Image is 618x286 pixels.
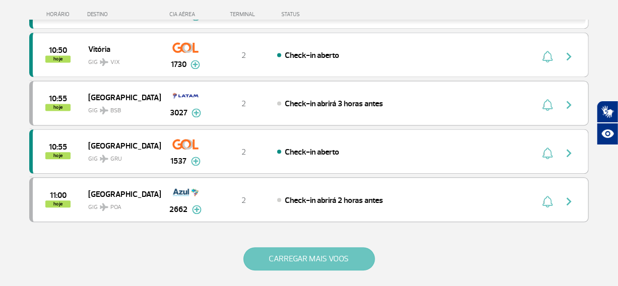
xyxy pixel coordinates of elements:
img: seta-direita-painel-voo.svg [563,50,575,62]
img: sino-painel-voo.svg [542,195,553,207]
div: Plugin de acessibilidade da Hand Talk. [597,101,618,145]
img: mais-info-painel-voo.svg [192,205,202,214]
span: 2025-09-28 10:55:00 [49,144,67,151]
span: 2 [241,99,246,109]
span: 2025-09-28 10:55:00 [49,95,67,102]
span: 2025-09-28 11:00:00 [50,192,67,199]
span: [GEOGRAPHIC_DATA] [88,187,153,200]
img: destiny_airplane.svg [100,203,108,211]
span: VIX [110,58,120,67]
span: [GEOGRAPHIC_DATA] [88,139,153,152]
span: 2 [241,195,246,205]
span: 2025-09-28 10:50:00 [49,47,67,54]
span: hoje [45,55,71,62]
span: hoje [45,104,71,111]
span: Check-in aberto [285,147,339,157]
span: Check-in aberto [285,50,339,60]
span: Check-in abrirá 2 horas antes [285,195,383,205]
span: GIG [88,101,153,115]
span: [GEOGRAPHIC_DATA] [88,91,153,104]
img: seta-direita-painel-voo.svg [563,147,575,159]
span: GIG [88,197,153,212]
span: hoje [45,152,71,159]
span: 2 [241,50,246,60]
span: BSB [110,106,121,115]
div: CIA AÉREA [160,11,211,18]
img: sino-painel-voo.svg [542,99,553,111]
img: sino-painel-voo.svg [542,50,553,62]
div: HORÁRIO [32,11,87,18]
span: 1730 [171,58,187,70]
img: mais-info-painel-voo.svg [191,157,201,166]
button: Abrir tradutor de língua de sinais. [597,101,618,123]
img: mais-info-painel-voo.svg [192,108,201,117]
span: GIG [88,149,153,164]
div: STATUS [276,11,358,18]
div: DESTINO [87,11,161,18]
img: seta-direita-painel-voo.svg [563,195,575,207]
span: 1537 [171,155,187,167]
img: destiny_airplane.svg [100,58,108,66]
span: 2 [241,147,246,157]
span: Vitória [88,42,153,55]
span: GIG [88,52,153,67]
span: hoje [45,200,71,207]
span: 3027 [170,107,188,119]
span: 2662 [170,203,188,216]
button: Abrir recursos assistivos. [597,123,618,145]
span: Check-in abrirá 3 horas antes [285,99,383,109]
img: destiny_airplane.svg [100,155,108,163]
div: TERMINAL [211,11,276,18]
img: mais-info-painel-voo.svg [191,60,200,69]
span: GRU [110,155,122,164]
img: seta-direita-painel-voo.svg [563,99,575,111]
button: CARREGAR MAIS VOOS [243,247,375,270]
img: destiny_airplane.svg [100,106,108,114]
span: POA [110,203,121,212]
img: sino-painel-voo.svg [542,147,553,159]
